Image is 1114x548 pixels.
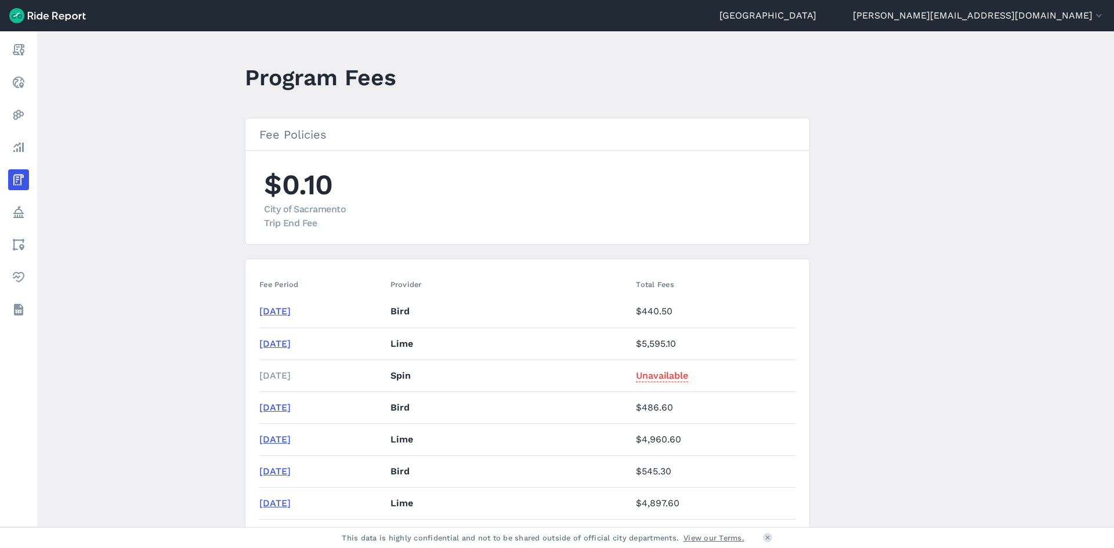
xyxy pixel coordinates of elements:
a: Analyze [8,137,29,158]
td: Lime [386,487,632,519]
a: Fees [8,169,29,190]
button: [PERSON_NAME][EMAIL_ADDRESS][DOMAIN_NAME] [853,9,1105,23]
a: [DATE] [259,306,291,317]
a: View our Terms. [683,532,744,543]
a: [DATE] [259,338,291,349]
h1: Program Fees [245,61,396,93]
td: Bird [386,296,632,328]
h3: Fee Policies [245,118,809,151]
a: [DATE] [259,466,291,477]
a: Report [8,39,29,60]
a: [GEOGRAPHIC_DATA] [719,9,816,23]
li: $0.10 [264,165,357,230]
a: Heatmaps [8,104,29,125]
a: Policy [8,202,29,223]
td: Bird [386,391,632,423]
td: $440.50 [631,296,795,328]
a: Areas [8,234,29,255]
td: $4,960.60 [631,423,795,455]
a: Datasets [8,299,29,320]
th: Fee Period [259,273,386,296]
th: Total Fees [631,273,795,296]
div: City of Sacramento Trip End Fee [264,202,357,230]
span: Unavailable [636,366,688,382]
td: Lime [386,328,632,360]
div: [DATE] [259,369,381,383]
td: $545.30 [631,455,795,487]
th: Provider [386,273,632,296]
a: Realtime [8,72,29,93]
a: [DATE] [259,434,291,445]
td: Bird [386,455,632,487]
td: $486.60 [631,391,795,423]
td: Lime [386,423,632,455]
td: Spin [386,360,632,391]
a: Health [8,267,29,288]
img: Ride Report [9,8,86,23]
a: [DATE] [259,402,291,413]
td: $5,595.10 [631,328,795,360]
a: [DATE] [259,498,291,509]
td: $4,897.60 [631,487,795,519]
